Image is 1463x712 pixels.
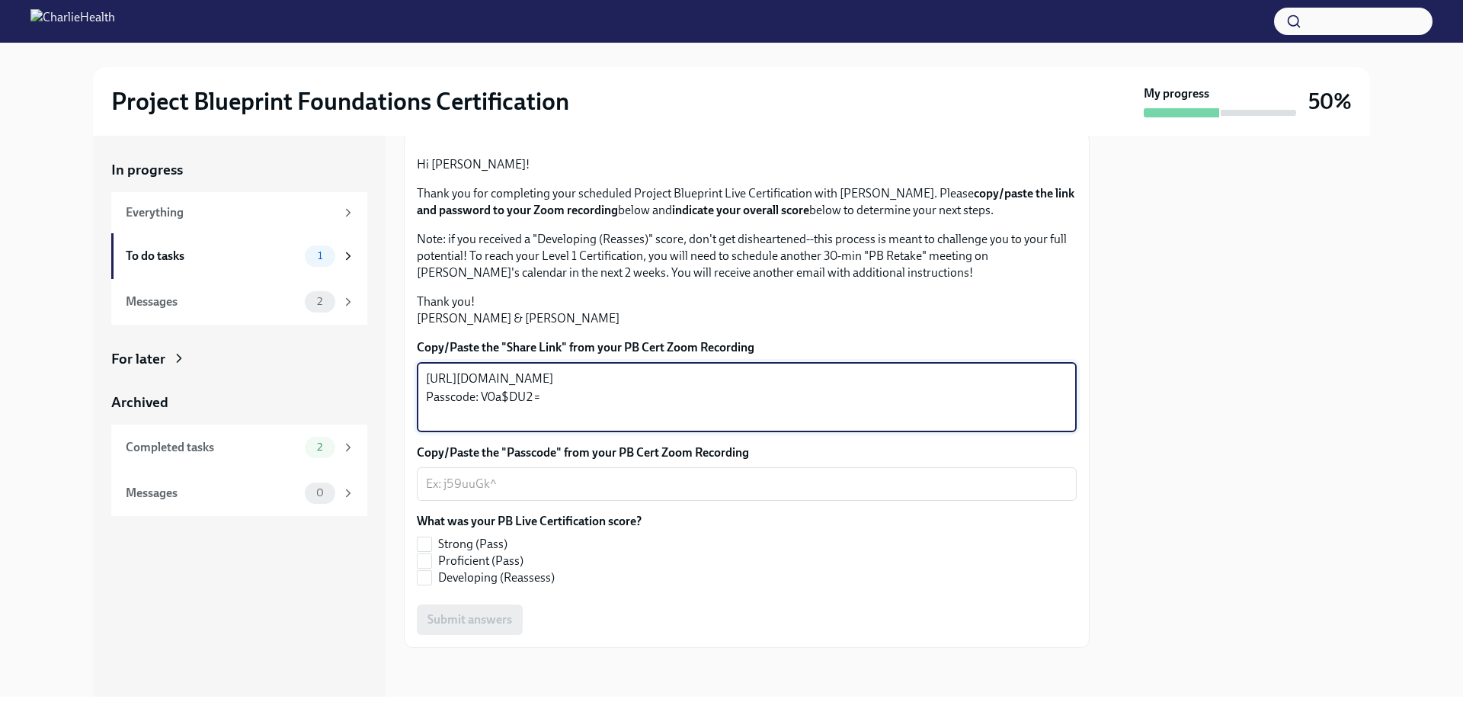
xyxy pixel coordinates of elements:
[126,248,299,265] div: To do tasks
[308,441,331,453] span: 2
[417,293,1077,327] p: Thank you! [PERSON_NAME] & [PERSON_NAME]
[111,425,367,470] a: Completed tasks2
[417,156,1077,173] p: Hi [PERSON_NAME]!
[417,513,642,530] label: What was your PB Live Certification score?
[111,160,367,180] a: In progress
[111,349,367,369] a: For later
[417,444,1077,461] label: Copy/Paste the "Passcode" from your PB Cert Zoom Recording
[417,339,1077,356] label: Copy/Paste the "Share Link" from your PB Cert Zoom Recording
[672,203,809,217] strong: indicate your overall score
[438,553,523,569] span: Proficient (Pass)
[417,185,1077,219] p: Thank you for completing your scheduled Project Blueprint Live Certification with [PERSON_NAME]. ...
[126,204,335,221] div: Everything
[111,470,367,516] a: Messages0
[126,293,299,310] div: Messages
[111,279,367,325] a: Messages2
[111,192,367,233] a: Everything
[308,296,331,307] span: 2
[1144,85,1209,102] strong: My progress
[417,231,1077,281] p: Note: if you received a "Developing (Reasses)" score, don't get disheartened--this process is mea...
[111,349,165,369] div: For later
[111,393,367,412] a: Archived
[30,9,115,34] img: CharlieHealth
[126,485,299,502] div: Messages
[438,536,507,553] span: Strong (Pass)
[438,569,555,586] span: Developing (Reassess)
[111,233,367,279] a: To do tasks1
[309,250,331,261] span: 1
[1308,88,1352,115] h3: 50%
[126,439,299,456] div: Completed tasks
[111,86,569,117] h2: Project Blueprint Foundations Certification
[307,487,333,499] span: 0
[426,370,1068,425] textarea: [URL][DOMAIN_NAME] Passcode: V0a$DU2=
